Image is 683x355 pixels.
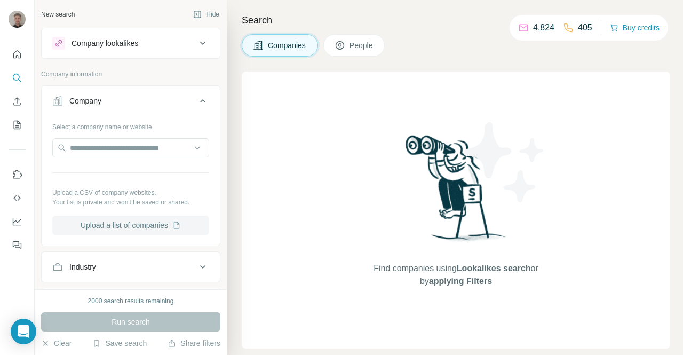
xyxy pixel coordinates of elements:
button: Industry [42,254,220,280]
h4: Search [242,13,670,28]
img: Surfe Illustration - Stars [456,114,552,210]
span: applying Filters [429,277,492,286]
div: Open Intercom Messenger [11,319,36,344]
img: Surfe Illustration - Woman searching with binoculars [401,132,512,251]
button: Use Surfe API [9,188,26,208]
div: Company lookalikes [72,38,138,49]
button: My lists [9,115,26,135]
button: Enrich CSV [9,92,26,111]
div: Company [69,96,101,106]
p: 405 [578,21,592,34]
div: Industry [69,262,96,272]
button: Company [42,88,220,118]
button: Feedback [9,235,26,255]
button: Clear [41,338,72,349]
button: Search [9,68,26,88]
button: Upload a list of companies [52,216,209,235]
button: Quick start [9,45,26,64]
p: Upload a CSV of company websites. [52,188,209,198]
p: Your list is private and won't be saved or shared. [52,198,209,207]
p: 4,824 [533,21,554,34]
span: Find companies using or by [370,262,541,288]
p: Company information [41,69,220,79]
div: Select a company name or website [52,118,209,132]
button: Buy credits [610,20,660,35]
img: Avatar [9,11,26,28]
button: Use Surfe on LinkedIn [9,165,26,184]
span: Companies [268,40,307,51]
span: People [350,40,374,51]
button: Share filters [168,338,220,349]
button: Company lookalikes [42,30,220,56]
button: Hide [186,6,227,22]
span: Lookalikes search [457,264,531,273]
button: Dashboard [9,212,26,231]
div: 2000 search results remaining [88,296,174,306]
button: Save search [92,338,147,349]
div: New search [41,10,75,19]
